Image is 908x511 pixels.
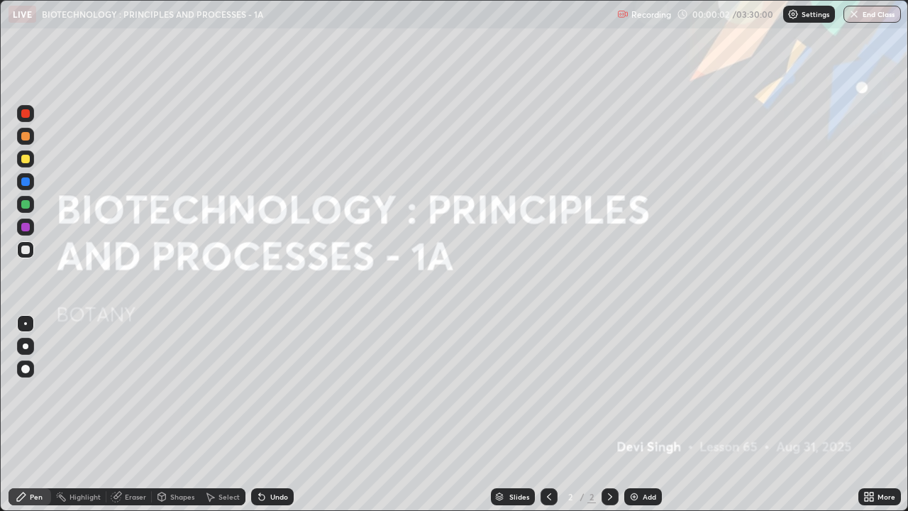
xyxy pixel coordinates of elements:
div: 2 [563,493,577,501]
p: Recording [631,9,671,20]
p: LIVE [13,9,32,20]
div: / [580,493,585,501]
img: recording.375f2c34.svg [617,9,629,20]
div: Slides [509,493,529,500]
div: Undo [270,493,288,500]
div: Pen [30,493,43,500]
div: Shapes [170,493,194,500]
img: end-class-cross [848,9,860,20]
p: BIOTECHNOLOGY : PRINCIPLES AND PROCESSES - 1A [42,9,263,20]
div: Highlight [70,493,101,500]
button: End Class [843,6,901,23]
p: Settings [802,11,829,18]
img: class-settings-icons [787,9,799,20]
div: Add [643,493,656,500]
div: 2 [587,490,596,503]
div: Eraser [125,493,146,500]
img: add-slide-button [629,491,640,502]
div: More [877,493,895,500]
div: Select [218,493,240,500]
